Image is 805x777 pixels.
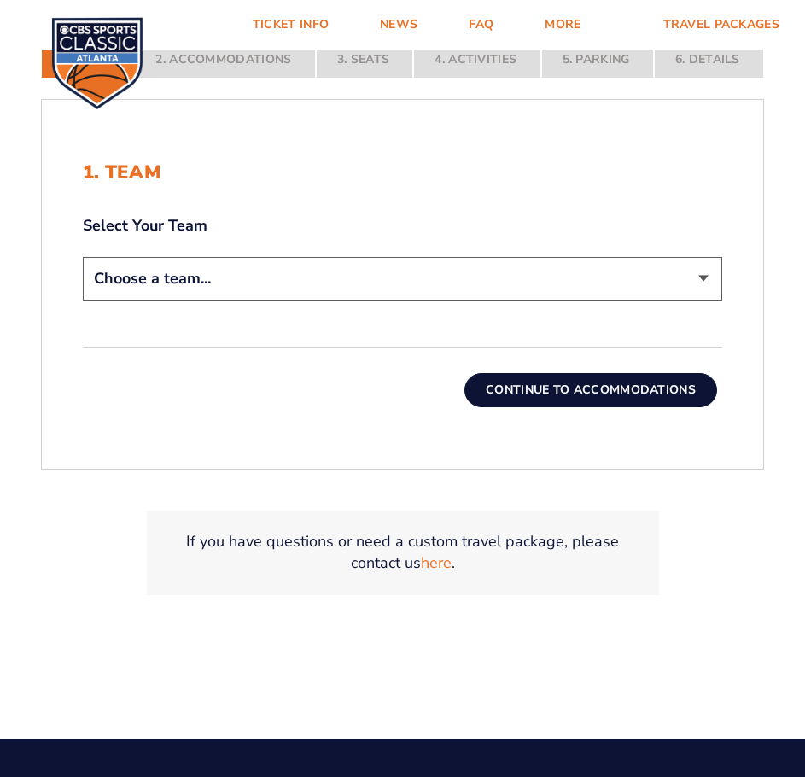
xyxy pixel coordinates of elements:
button: Continue To Accommodations [464,373,717,407]
img: CBS Sports Classic [51,17,143,109]
h2: 1. Team [83,161,722,184]
label: Select Your Team [83,215,722,237]
p: If you have questions or need a custom travel package, please contact us . [167,531,639,574]
a: here [421,552,452,574]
